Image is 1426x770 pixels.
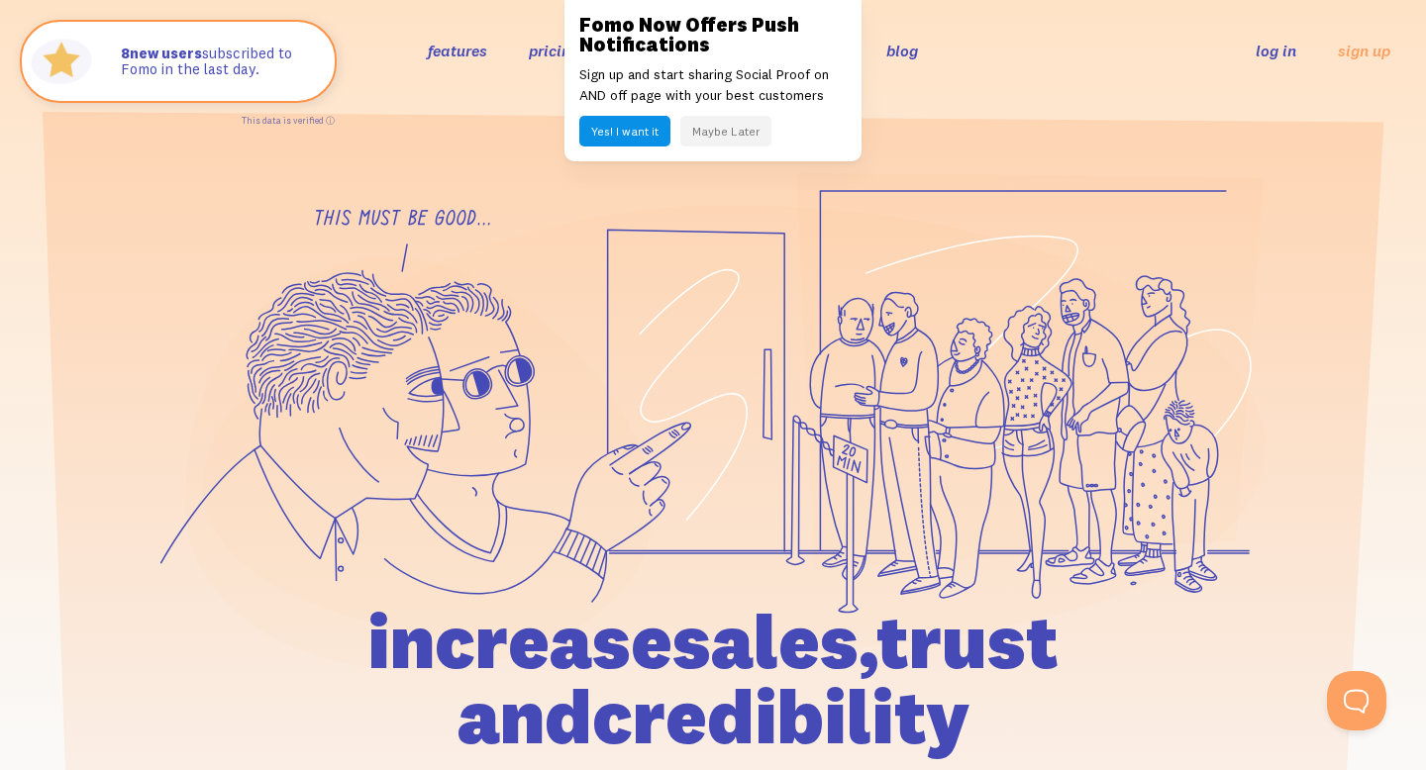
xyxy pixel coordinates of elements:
[1327,671,1386,730] iframe: Help Scout Beacon - Open
[579,64,847,106] p: Sign up and start sharing Social Proof on AND off page with your best customers
[242,115,335,126] a: This data is verified ⓘ
[529,41,579,60] a: pricing
[121,44,202,62] strong: new users
[886,41,918,60] a: blog
[1256,41,1296,60] a: log in
[26,26,97,97] img: Fomo
[121,46,130,62] span: 8
[579,15,847,54] h3: Fomo Now Offers Push Notifications
[428,41,487,60] a: features
[579,116,670,146] button: Yes! I want it
[121,46,315,78] p: subscribed to Fomo in the last day.
[1338,41,1390,61] a: sign up
[255,604,1171,754] h1: increase sales, trust and credibility
[680,116,771,146] button: Maybe Later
